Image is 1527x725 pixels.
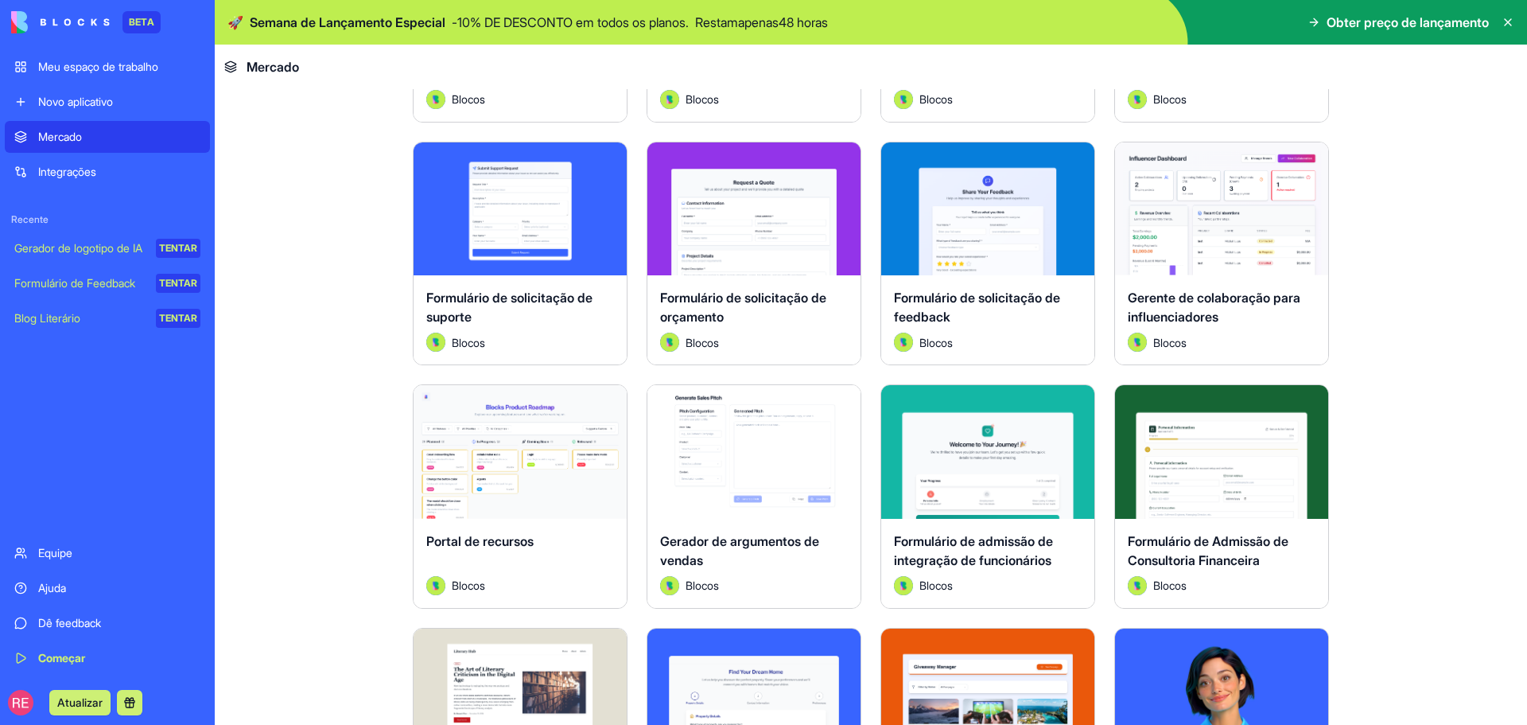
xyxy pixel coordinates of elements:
[38,651,85,665] font: Começar
[452,336,485,349] font: Blocos
[247,59,299,75] font: Mercado
[8,690,33,715] img: ACg8ocKL4k6yKHU9_AUSRhUOQ4Wf7ydOfdn2DavGrlA3jrXWuR0E=s96-c
[5,121,210,153] a: Mercado
[894,290,1060,325] font: Formulário de solicitação de feedback
[1128,576,1147,595] img: Avatar
[5,607,210,639] a: Dê feedback
[894,90,913,109] img: Avatar
[660,90,679,109] img: Avatar
[38,581,66,594] font: Ajuda
[1114,142,1329,366] a: Gerente de colaboração para influenciadoresAvatarBlocos
[660,533,819,568] font: Gerador de argumentos de vendas
[38,130,82,143] font: Mercado
[5,537,210,569] a: Equipe
[452,92,485,106] font: Blocos
[5,302,210,334] a: Blog LiterárioTENTAR
[38,95,113,108] font: Novo aplicativo
[457,14,470,30] font: 10
[5,156,210,188] a: Integrações
[1153,336,1187,349] font: Blocos
[1128,333,1147,352] img: Avatar
[1114,384,1329,609] a: Formulário de Admissão de Consultoria FinanceiraAvatarBlocos
[1153,579,1187,592] font: Blocos
[880,142,1095,366] a: Formulário de solicitação de feedbackAvatarBlocos
[426,533,534,549] font: Portal de recursos
[452,14,457,30] font: -
[413,384,628,609] a: Portal de recursosAvatarBlocos
[1128,290,1300,325] font: Gerente de colaboração para influenciadores
[11,11,110,33] img: logotipo
[413,142,628,366] a: Formulário de solicitação de suporteAvatarBlocos
[129,16,154,28] font: BETA
[49,694,111,710] a: Atualizar
[1128,90,1147,109] img: Avatar
[159,312,197,324] font: TENTAR
[686,92,719,106] font: Blocos
[426,333,445,352] img: Avatar
[5,232,210,264] a: Gerador de logotipo de IATENTAR
[426,290,593,325] font: Formulário de solicitação de suporte
[660,333,679,352] img: Avatar
[647,384,861,609] a: Gerador de argumentos de vendasAvatarBlocos
[452,579,485,592] font: Blocos
[686,336,719,349] font: Blocos
[660,576,679,595] img: Avatar
[894,333,913,352] img: Avatar
[919,92,953,106] font: Blocos
[14,241,142,255] font: Gerador de logotipo de IA
[426,576,445,595] img: Avatar
[159,242,197,254] font: TENTAR
[5,86,210,118] a: Novo aplicativo
[11,213,49,225] font: Recente
[695,14,738,30] font: Restam
[5,267,210,299] a: Formulário de FeedbackTENTAR
[38,165,96,178] font: Integrações
[5,642,210,674] a: Começar
[894,533,1053,568] font: Formulário de admissão de integração de funcionários
[894,576,913,595] img: Avatar
[11,11,161,33] a: BETA
[1153,92,1187,106] font: Blocos
[738,14,779,30] font: apenas
[38,616,101,630] font: Dê feedback
[38,60,158,73] font: Meu espaço de trabalho
[1128,533,1288,568] font: Formulário de Admissão de Consultoria Financeira
[38,546,72,559] font: Equipe
[919,336,953,349] font: Blocos
[227,14,243,30] font: 🚀
[647,142,861,366] a: Formulário de solicitação de orçamentoAvatarBlocos
[426,90,445,109] img: Avatar
[14,276,135,290] font: Formulário de Feedback
[49,690,111,715] button: Atualizar
[5,572,210,604] a: Ajuda
[57,696,103,709] font: Atualizar
[159,277,197,289] font: TENTAR
[5,51,210,83] a: Meu espaço de trabalho
[470,14,689,30] font: % DE DESCONTO em todos os planos.
[880,384,1095,609] a: Formulário de admissão de integração de funcionáriosAvatarBlocos
[1327,14,1489,30] font: Obter preço de lançamento
[779,14,828,30] font: 48 horas
[919,579,953,592] font: Blocos
[686,579,719,592] font: Blocos
[660,290,826,325] font: Formulário de solicitação de orçamento
[14,311,80,325] font: Blog Literário
[250,14,445,30] font: Semana de Lançamento Especial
